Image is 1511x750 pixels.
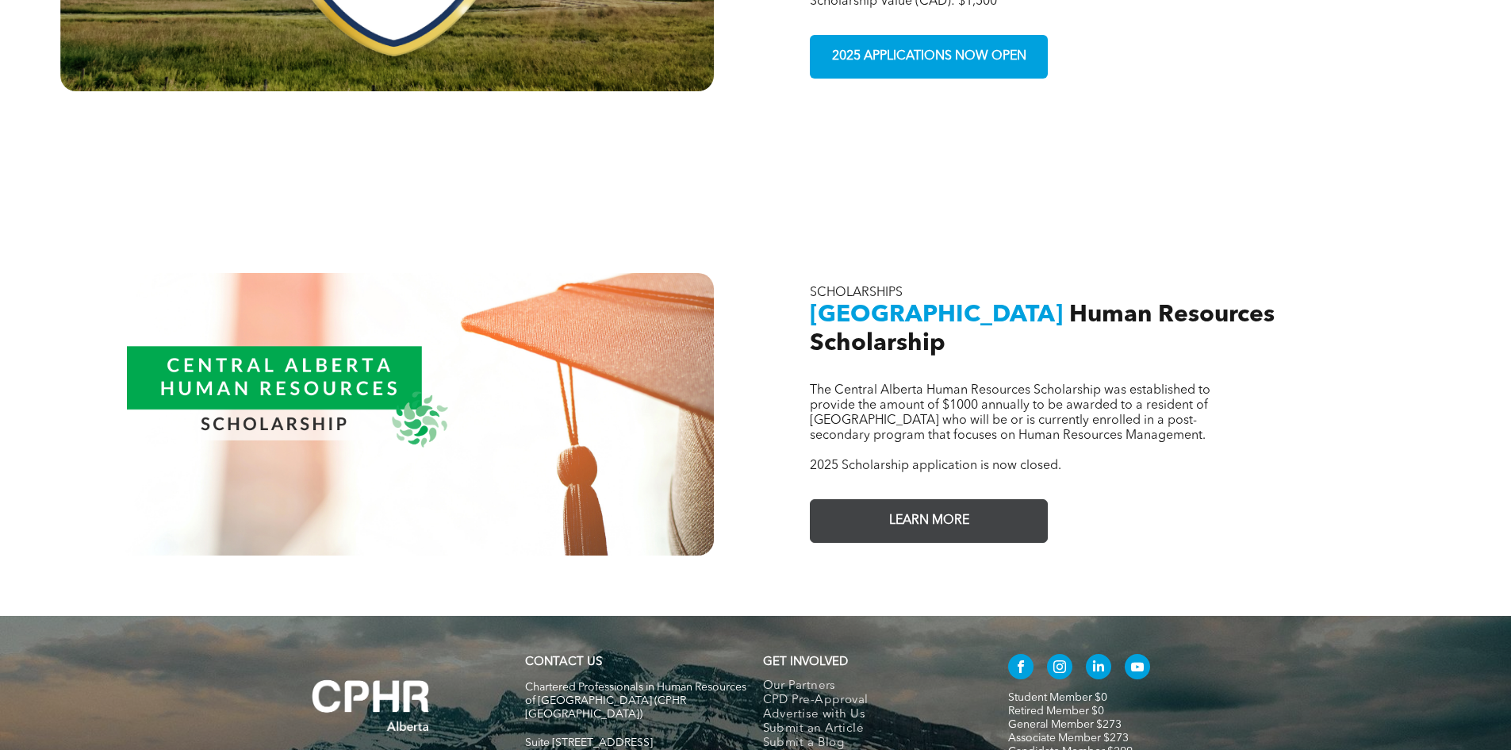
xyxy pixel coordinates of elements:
[1008,706,1104,717] a: Retired Member $0
[763,708,975,722] a: Advertise with Us
[1086,654,1111,683] a: linkedin
[1008,654,1034,683] a: facebook
[810,303,1275,356] span: Human Resources Scholarship
[1008,733,1129,744] a: Associate Member $273
[810,499,1048,543] a: LEARN MORE
[810,35,1048,79] a: 2025 APPLICATIONS NOW OPEN
[525,737,653,748] span: Suite [STREET_ADDRESS]
[763,679,975,694] a: Our Partners
[1047,654,1072,683] a: instagram
[1008,719,1122,730] a: General Member $273
[810,303,1063,327] span: [GEOGRAPHIC_DATA]
[1008,692,1107,703] a: Student Member $0
[884,506,975,537] span: LEARN MORE
[525,682,746,720] span: Chartered Professionals in Human Resources of [GEOGRAPHIC_DATA] (CPHR [GEOGRAPHIC_DATA])
[826,41,1032,72] span: 2025 APPLICATIONS NOW OPEN
[1125,654,1150,683] a: youtube
[525,656,602,668] a: CONTACT US
[810,287,903,299] span: SCHOLARSHIPS
[810,460,1061,472] span: 2025 Scholarship application is now closed.
[763,722,975,737] a: Submit an Article
[763,656,848,668] span: GET INVOLVED
[810,384,1210,442] span: The Central Alberta Human Resources Scholarship was established to provide the amount of $1000 an...
[763,694,975,708] a: CPD Pre-Approval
